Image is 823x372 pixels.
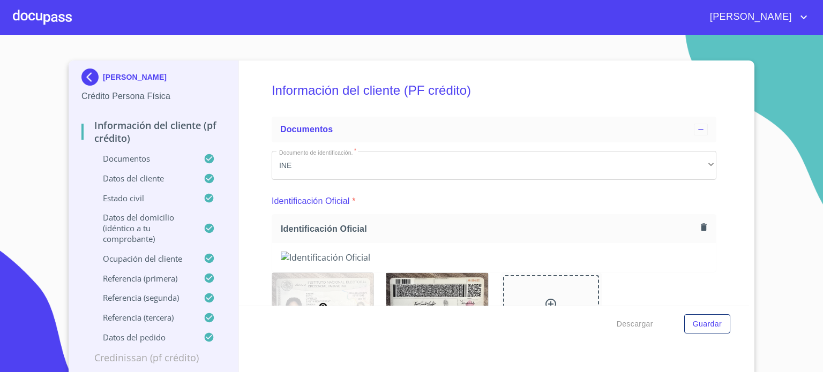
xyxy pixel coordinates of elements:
[81,253,204,264] p: Ocupación del Cliente
[272,69,716,112] h5: Información del cliente (PF crédito)
[272,151,716,180] div: INE
[81,119,226,145] p: Información del cliente (PF crédito)
[693,317,722,331] span: Guardar
[81,69,103,86] img: Docupass spot blue
[81,69,226,90] div: [PERSON_NAME]
[81,212,204,244] p: Datos del domicilio (idéntico a tu comprobante)
[281,252,707,263] img: Identificación Oficial
[684,314,730,334] button: Guardar
[81,273,204,284] p: Referencia (primera)
[280,125,333,134] span: Documentos
[702,9,810,26] button: account of current user
[617,317,653,331] span: Descargar
[81,193,204,203] p: Estado Civil
[386,273,488,339] img: Identificación Oficial
[281,223,697,234] span: Identificación Oficial
[81,312,204,323] p: Referencia (tercera)
[81,351,226,364] p: Credinissan (PF crédito)
[702,9,797,26] span: [PERSON_NAME]
[272,195,350,208] p: Identificación Oficial
[81,153,204,164] p: Documentos
[81,332,204,343] p: Datos del pedido
[612,314,657,334] button: Descargar
[81,90,226,103] p: Crédito Persona Física
[81,173,204,184] p: Datos del cliente
[103,73,167,81] p: [PERSON_NAME]
[81,292,204,303] p: Referencia (segunda)
[272,117,716,142] div: Documentos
